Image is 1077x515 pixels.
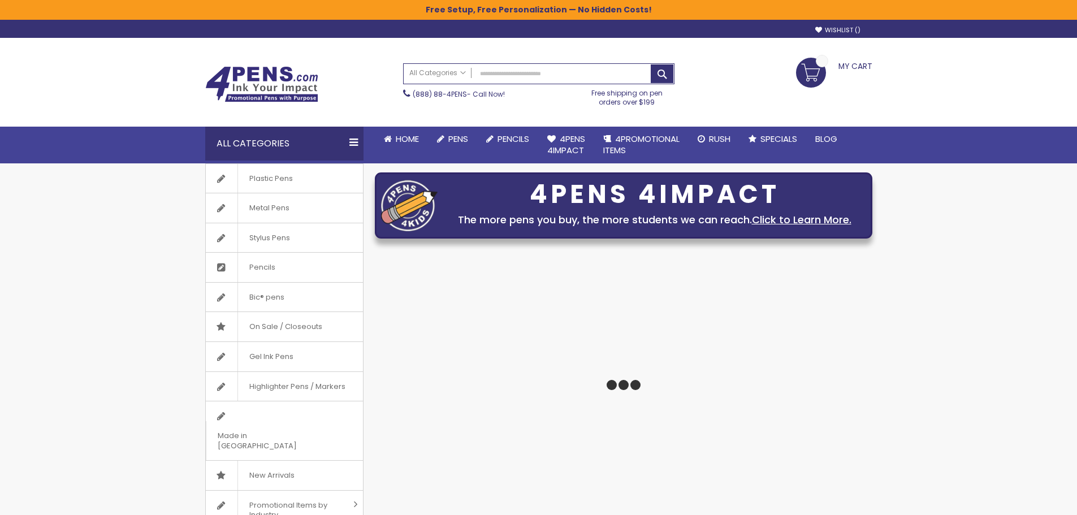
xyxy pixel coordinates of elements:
[815,133,837,145] span: Blog
[806,127,846,152] a: Blog
[443,212,866,228] div: The more pens you buy, the more students we can reach.
[206,312,363,341] a: On Sale / Closeouts
[752,213,851,227] a: Click to Learn More.
[594,127,689,163] a: 4PROMOTIONALITEMS
[237,223,301,253] span: Stylus Pens
[396,133,419,145] span: Home
[739,127,806,152] a: Specials
[448,133,468,145] span: Pens
[815,26,860,34] a: Wishlist
[237,342,305,371] span: Gel Ink Pens
[579,84,674,107] div: Free shipping on pen orders over $199
[477,127,538,152] a: Pencils
[206,283,363,312] a: Bic® pens
[498,133,529,145] span: Pencils
[404,64,472,83] a: All Categories
[237,193,301,223] span: Metal Pens
[237,372,357,401] span: Highlighter Pens / Markers
[603,133,680,156] span: 4PROMOTIONAL ITEMS
[237,312,334,341] span: On Sale / Closeouts
[205,127,364,161] div: All Categories
[409,68,466,77] span: All Categories
[689,127,739,152] a: Rush
[206,342,363,371] a: Gel Ink Pens
[237,461,306,490] span: New Arrivals
[413,89,467,99] a: (888) 88-4PENS
[206,372,363,401] a: Highlighter Pens / Markers
[381,180,438,231] img: four_pen_logo.png
[538,127,594,163] a: 4Pens4impact
[206,461,363,490] a: New Arrivals
[237,164,304,193] span: Plastic Pens
[547,133,585,156] span: 4Pens 4impact
[206,421,335,460] span: Made in [GEOGRAPHIC_DATA]
[443,183,866,206] div: 4PENS 4IMPACT
[428,127,477,152] a: Pens
[206,223,363,253] a: Stylus Pens
[709,133,730,145] span: Rush
[206,164,363,193] a: Plastic Pens
[206,253,363,282] a: Pencils
[237,283,296,312] span: Bic® pens
[237,253,287,282] span: Pencils
[206,193,363,223] a: Metal Pens
[413,89,505,99] span: - Call Now!
[375,127,428,152] a: Home
[206,401,363,460] a: Made in [GEOGRAPHIC_DATA]
[760,133,797,145] span: Specials
[205,66,318,102] img: 4Pens Custom Pens and Promotional Products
